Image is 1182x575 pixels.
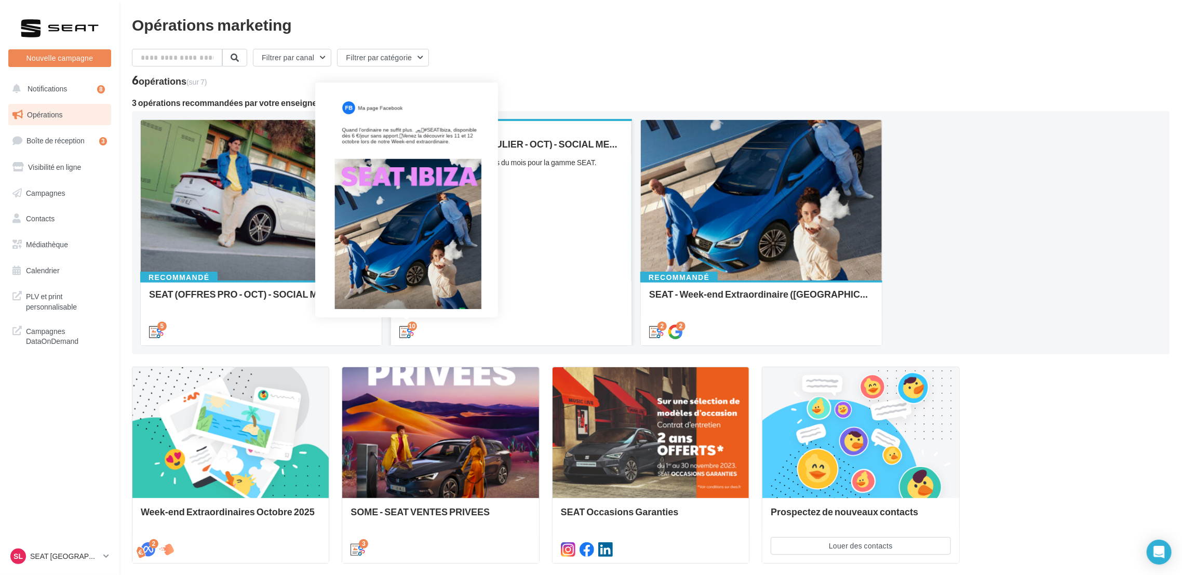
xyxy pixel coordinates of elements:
[139,76,207,86] div: opérations
[99,137,107,145] div: 3
[649,289,874,310] div: SEAT - Week-end Extraordinaire ([GEOGRAPHIC_DATA]) - OCTOBRE
[408,322,417,331] div: 10
[6,320,113,351] a: Campagnes DataOnDemand
[399,139,624,149] div: SEAT (OFFRE PARTICULIER - OCT) - SOCIAL MEDIA
[640,272,718,283] div: Recommandé
[6,208,113,230] a: Contacts
[157,322,167,331] div: 5
[771,506,950,527] div: Prospectez de nouveaux contacts
[771,537,950,555] button: Louer des contacts
[6,285,113,316] a: PLV et print personnalisable
[253,49,331,66] button: Filtrer par canal
[676,322,686,331] div: 2
[6,104,113,126] a: Opérations
[27,110,62,119] span: Opérations
[6,78,109,100] button: Notifications 8
[132,99,1170,107] div: 3 opérations recommandées par votre enseigne
[141,506,320,527] div: Week-end Extraordinaires Octobre 2025
[26,289,107,312] span: PLV et print personnalisable
[6,129,113,152] a: Boîte de réception3
[26,240,68,249] span: Médiathèque
[657,322,667,331] div: 2
[337,49,429,66] button: Filtrer par catégorie
[149,539,158,549] div: 2
[28,163,81,171] span: Visibilité en ligne
[561,506,741,527] div: SEAT Occasions Garanties
[26,136,85,145] span: Boîte de réception
[8,49,111,67] button: Nouvelle campagne
[28,84,67,93] span: Notifications
[132,17,1170,32] div: Opérations marketing
[132,75,207,86] div: 6
[6,182,113,204] a: Campagnes
[359,539,368,549] div: 3
[8,546,111,566] a: SL SEAT [GEOGRAPHIC_DATA]
[1147,540,1172,565] div: Open Intercom Messenger
[26,188,65,197] span: Campagnes
[399,157,624,168] div: Posts 4:5 et 9:16 avec les offres du mois pour la gamme SEAT.
[6,156,113,178] a: Visibilité en ligne
[14,551,23,561] span: SL
[30,551,99,561] p: SEAT [GEOGRAPHIC_DATA]
[391,120,468,131] div: Recommandé
[140,272,218,283] div: Recommandé
[6,234,113,256] a: Médiathèque
[26,266,60,275] span: Calendrier
[26,324,107,346] span: Campagnes DataOnDemand
[26,214,55,223] span: Contacts
[186,77,207,86] span: (sur 7)
[6,260,113,282] a: Calendrier
[149,289,373,310] div: SEAT (OFFRES PRO - OCT) - SOCIAL MEDIA
[97,85,105,93] div: 8
[351,506,530,527] div: SOME - SEAT VENTES PRIVEES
